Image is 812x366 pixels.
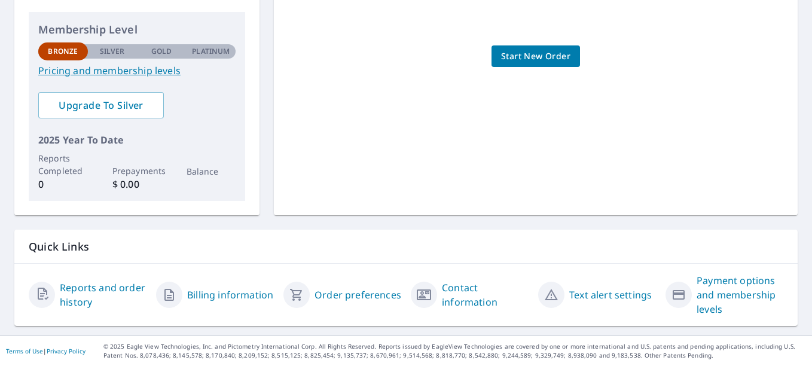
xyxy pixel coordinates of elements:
a: Reports and order history [60,280,146,309]
p: Platinum [192,46,230,57]
a: Terms of Use [6,347,43,355]
a: Pricing and membership levels [38,63,236,78]
p: Reports Completed [38,152,88,177]
p: Gold [151,46,172,57]
a: Upgrade To Silver [38,92,164,118]
a: Privacy Policy [47,347,86,355]
p: Balance [187,165,236,178]
p: Quick Links [29,239,783,254]
a: Text alert settings [569,288,652,302]
a: Billing information [187,288,273,302]
span: Start New Order [501,49,570,64]
p: © 2025 Eagle View Technologies, Inc. and Pictometry International Corp. All Rights Reserved. Repo... [103,342,806,360]
a: Order preferences [315,288,401,302]
p: 2025 Year To Date [38,133,236,147]
p: Membership Level [38,22,236,38]
a: Start New Order [492,45,580,68]
p: $ 0.00 [112,177,162,191]
p: | [6,347,86,355]
p: Prepayments [112,164,162,177]
span: Upgrade To Silver [48,99,154,112]
p: Bronze [48,46,78,57]
a: Contact information [442,280,529,309]
p: Silver [100,46,125,57]
p: 0 [38,177,88,191]
a: Payment options and membership levels [697,273,783,316]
